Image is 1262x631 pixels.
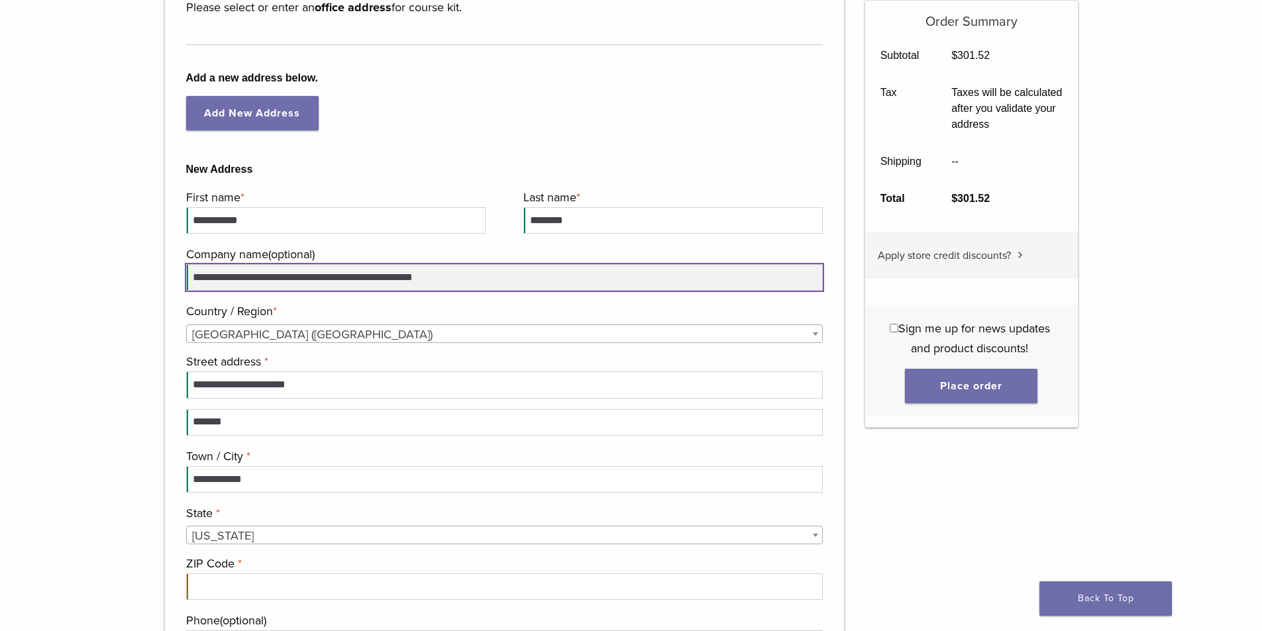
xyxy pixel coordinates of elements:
h5: Order Summary [865,1,1078,30]
b: Add a new address below. [186,70,823,86]
button: Place order [905,369,1037,403]
b: New Address [186,162,823,177]
span: (optional) [220,613,266,628]
th: Shipping [865,143,937,180]
label: ZIP Code [186,554,820,573]
bdi: 301.52 [951,50,990,61]
span: Country / Region [186,324,823,343]
label: Street address [186,352,820,371]
span: $ [951,193,957,204]
span: -- [951,156,959,167]
span: (optional) [268,247,315,262]
th: Tax [865,74,937,143]
a: Back To Top [1039,581,1172,616]
a: Add New Address [186,96,319,130]
label: Phone [186,610,820,630]
label: Town / City [186,446,820,466]
th: Subtotal [865,37,937,74]
th: Total [865,180,937,217]
span: California [187,526,823,545]
td: Taxes will be calculated after you validate your address [937,74,1078,143]
span: California [186,526,823,544]
label: State [186,503,820,523]
label: First name [186,187,482,207]
span: $ [951,50,957,61]
input: Sign me up for news updates and product discounts! [890,324,898,332]
label: Country / Region [186,301,820,321]
label: Last name [523,187,819,207]
span: Apply store credit discounts? [878,249,1011,262]
span: Sign me up for news updates and product discounts! [898,321,1050,356]
bdi: 301.52 [951,193,990,204]
span: United States (US) [187,325,823,344]
label: Company name [186,244,820,264]
img: caret.svg [1018,252,1023,258]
